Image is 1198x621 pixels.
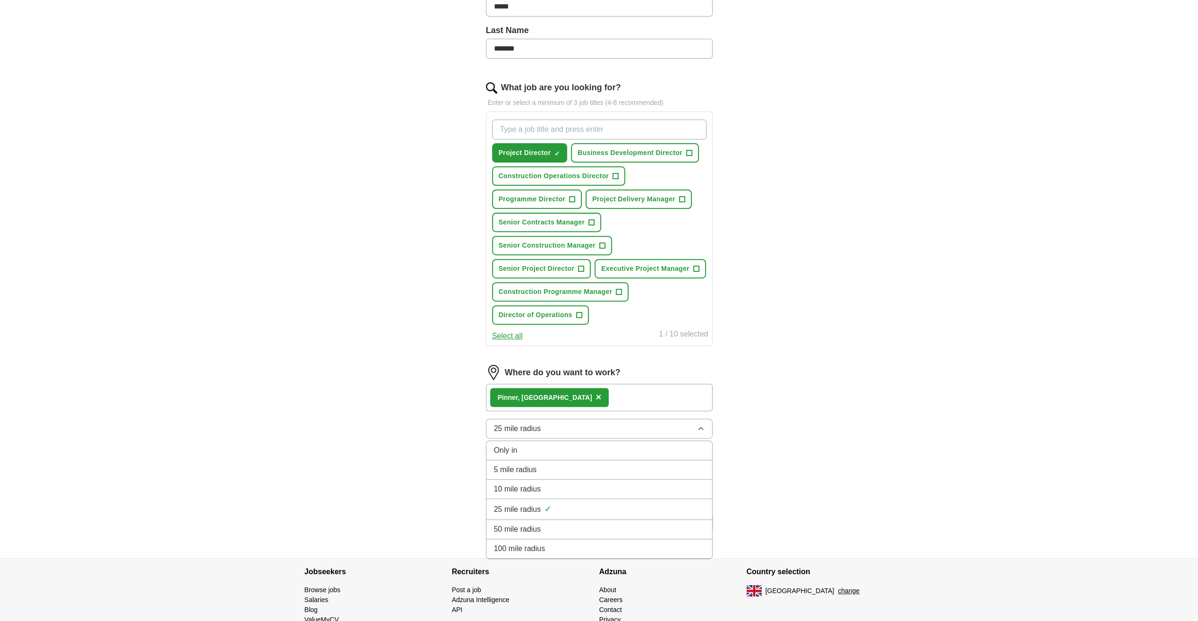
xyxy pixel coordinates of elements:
a: Browse jobs [305,586,340,594]
button: change [838,586,859,596]
div: 1 / 10 selected [659,328,708,342]
span: Executive Project Manager [601,264,689,274]
button: Senior Construction Manager [492,236,612,255]
button: Programme Director [492,190,582,209]
button: Project Delivery Manager [586,190,692,209]
label: Where do you want to work? [505,366,620,379]
span: 5 mile radius [494,464,537,475]
span: [GEOGRAPHIC_DATA] [765,586,834,596]
button: Construction Operations Director [492,166,626,186]
span: 100 mile radius [494,543,545,554]
button: Senior Contracts Manager [492,213,602,232]
a: API [452,606,463,613]
button: 25 mile radius [486,419,713,439]
span: Programme Director [499,194,566,204]
button: Business Development Director [571,143,699,163]
div: Pinner, [GEOGRAPHIC_DATA] [498,393,592,403]
a: Post a job [452,586,481,594]
a: Blog [305,606,318,613]
span: Only in [494,445,518,456]
input: Type a job title and press enter [492,120,706,139]
button: Executive Project Manager [595,259,706,278]
span: ✓ [554,150,560,157]
span: Senior Construction Manager [499,241,595,250]
span: Director of Operations [499,310,572,320]
span: Project Delivery Manager [592,194,675,204]
img: location.png [486,365,501,380]
button: × [596,390,602,405]
span: Construction Operations Director [499,171,609,181]
span: 25 mile radius [494,423,541,434]
button: Senior Project Director [492,259,591,278]
button: Director of Operations [492,305,589,325]
p: Enter or select a minimum of 3 job titles (4-8 recommended) [486,98,713,108]
span: 10 mile radius [494,483,541,495]
button: Select all [492,330,523,342]
label: What job are you looking for? [501,81,621,94]
img: search.png [486,82,497,94]
a: About [599,586,617,594]
a: Adzuna Intelligence [452,596,510,604]
label: Last Name [486,24,713,37]
a: Salaries [305,596,329,604]
span: Senior Project Director [499,264,575,274]
button: Construction Programme Manager [492,282,629,302]
span: 50 mile radius [494,524,541,535]
span: Project Director [499,148,551,158]
h4: Country selection [747,559,894,585]
a: Contact [599,606,622,613]
span: Construction Programme Manager [499,287,612,297]
a: Careers [599,596,623,604]
span: 25 mile radius [494,504,541,515]
span: × [596,392,602,402]
span: Senior Contracts Manager [499,217,585,227]
button: Project Director✓ [492,143,568,163]
img: UK flag [747,585,762,596]
span: Business Development Director [578,148,682,158]
span: ✓ [544,503,552,516]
